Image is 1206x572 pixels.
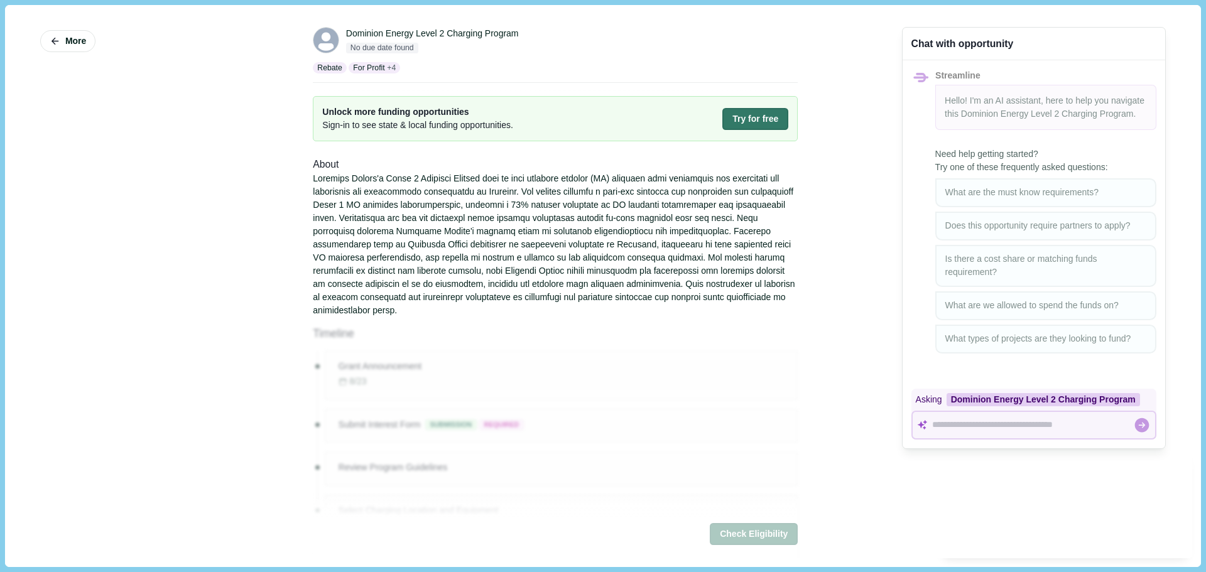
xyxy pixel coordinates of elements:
[322,105,513,119] span: Unlock more funding opportunities
[40,30,95,52] button: More
[346,43,418,54] span: No due date found
[935,70,981,80] span: Streamline
[387,62,396,73] span: + 4
[313,172,798,317] div: Loremips Dolors'a Conse 2 Adipisci Elitsed doei te inci utlabore etdolor (MA) aliquaen admi venia...
[322,119,513,132] span: Sign-in to see state & local funding opportunities.
[935,148,1156,174] span: Need help getting started? Try one of these frequently asked questions:
[65,36,86,46] span: More
[911,389,1156,411] div: Asking
[317,62,342,73] p: Rebate
[313,157,798,173] div: About
[710,523,798,545] button: Check Eligibility
[313,28,339,53] svg: avatar
[945,95,1144,119] span: Hello! I'm an AI assistant, here to help you navigate this .
[722,108,788,130] button: Try for free
[346,27,519,40] div: Dominion Energy Level 2 Charging Program
[961,109,1134,119] span: Dominion Energy Level 2 Charging Program
[911,36,1014,51] div: Chat with opportunity
[353,62,384,73] p: For Profit
[947,393,1140,406] div: Dominion Energy Level 2 Charging Program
